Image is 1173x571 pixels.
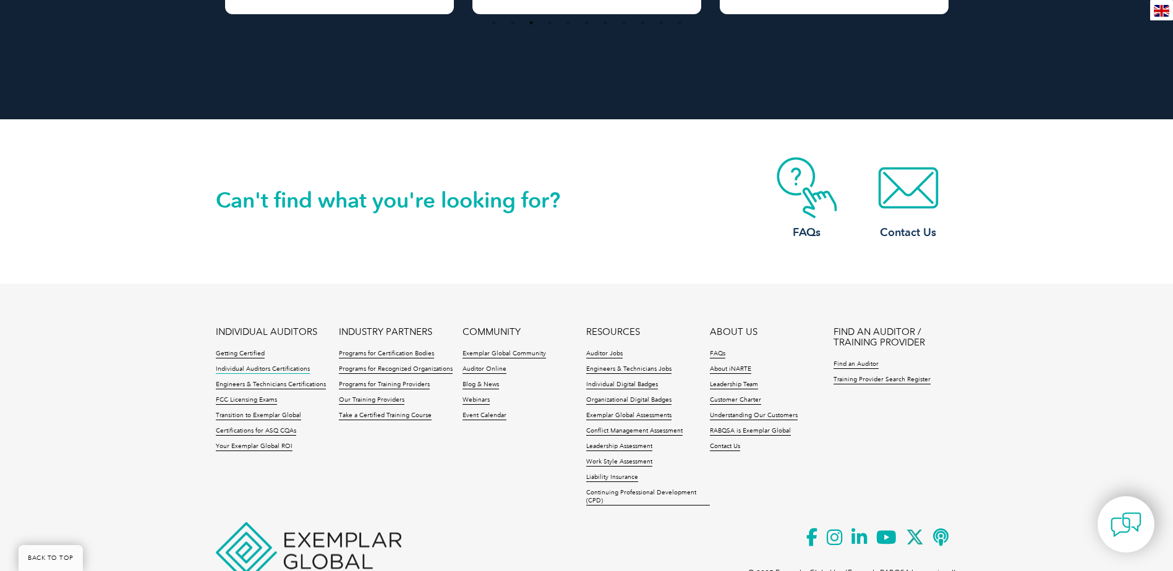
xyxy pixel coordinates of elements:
a: ABOUT US [710,327,757,337]
button: 2 of 4 [506,17,519,29]
a: Programs for Certification Bodies [339,350,434,358]
button: 9 of 4 [636,17,649,29]
a: Leadership Team [710,381,758,389]
a: Webinars [463,396,490,405]
a: Programs for Recognized Organizations [339,365,453,374]
img: contact-faq.webp [757,157,856,219]
a: Contact Us [859,157,958,240]
a: Customer Charter [710,396,761,405]
h2: Can't find what you're looking for? [216,190,587,210]
a: Individual Digital Badges [586,381,658,389]
button: 1 of 4 [488,17,500,29]
a: Find an Auditor [834,360,879,369]
a: Conflict Management Assessment [586,427,683,436]
a: Contact Us [710,442,740,451]
a: Work Style Assessment [586,458,652,467]
a: INDIVIDUAL AUDITORS [216,327,317,337]
a: Leadership Assessment [586,442,652,451]
a: Organizational Digital Badges [586,396,672,405]
a: Certifications for ASQ CQAs [216,427,296,436]
a: Exemplar Global Assessments [586,412,672,420]
a: Individual Auditors Certifications [216,365,310,374]
a: Getting Certified [216,350,265,358]
a: Event Calendar [463,412,506,420]
a: INDUSTRY PARTNERS [339,327,432,337]
a: RESOURCES [586,327,640,337]
a: Engineers & Technicians Certifications [216,381,326,389]
a: Our Training Providers [339,396,404,405]
button: 6 of 4 [581,17,593,29]
img: en [1154,5,1169,17]
button: 10 of 4 [655,17,667,29]
a: FAQs [757,157,856,240]
a: Engineers & Technicians Jobs [586,365,672,374]
button: 7 of 4 [599,17,612,29]
a: Blog & News [463,381,499,389]
a: Programs for Training Providers [339,381,430,389]
h3: FAQs [757,225,856,240]
button: 3 of 4 [525,17,537,29]
a: Continuing Professional Development (CPD) [586,489,710,505]
a: Your Exemplar Global ROI [216,442,292,451]
a: Liability Insurance [586,473,638,482]
img: contact-email.webp [859,157,958,219]
a: Auditor Online [463,365,506,374]
a: Transition to Exemplar Global [216,412,301,420]
button: 5 of 4 [562,17,574,29]
img: contact-chat.png [1111,509,1141,540]
h3: Contact Us [859,225,958,240]
button: 11 of 4 [673,17,686,29]
a: Exemplar Global Community [463,350,546,358]
a: Training Provider Search Register [834,376,931,384]
a: FCC Licensing Exams [216,396,277,405]
a: Understanding Our Customers [710,412,798,420]
a: FAQs [710,350,725,358]
a: RABQSA is Exemplar Global [710,427,791,436]
a: Auditor Jobs [586,350,623,358]
a: About iNARTE [710,365,751,374]
a: FIND AN AUDITOR / TRAINING PROVIDER [834,327,957,348]
a: BACK TO TOP [19,545,83,571]
a: Take a Certified Training Course [339,412,432,420]
button: 4 of 4 [544,17,556,29]
a: COMMUNITY [463,327,521,337]
button: 8 of 4 [618,17,630,29]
